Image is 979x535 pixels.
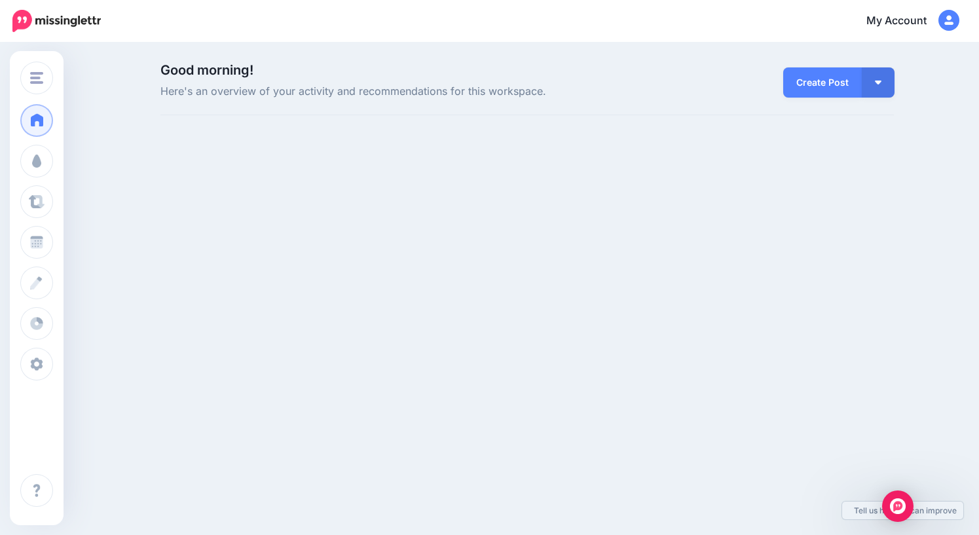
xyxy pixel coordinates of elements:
[882,490,914,522] div: Open Intercom Messenger
[853,5,959,37] a: My Account
[160,62,253,78] span: Good morning!
[160,83,643,100] span: Here's an overview of your activity and recommendations for this workspace.
[842,502,963,519] a: Tell us how we can improve
[783,67,862,98] a: Create Post
[875,81,881,84] img: arrow-down-white.png
[12,10,101,32] img: Missinglettr
[30,72,43,84] img: menu.png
